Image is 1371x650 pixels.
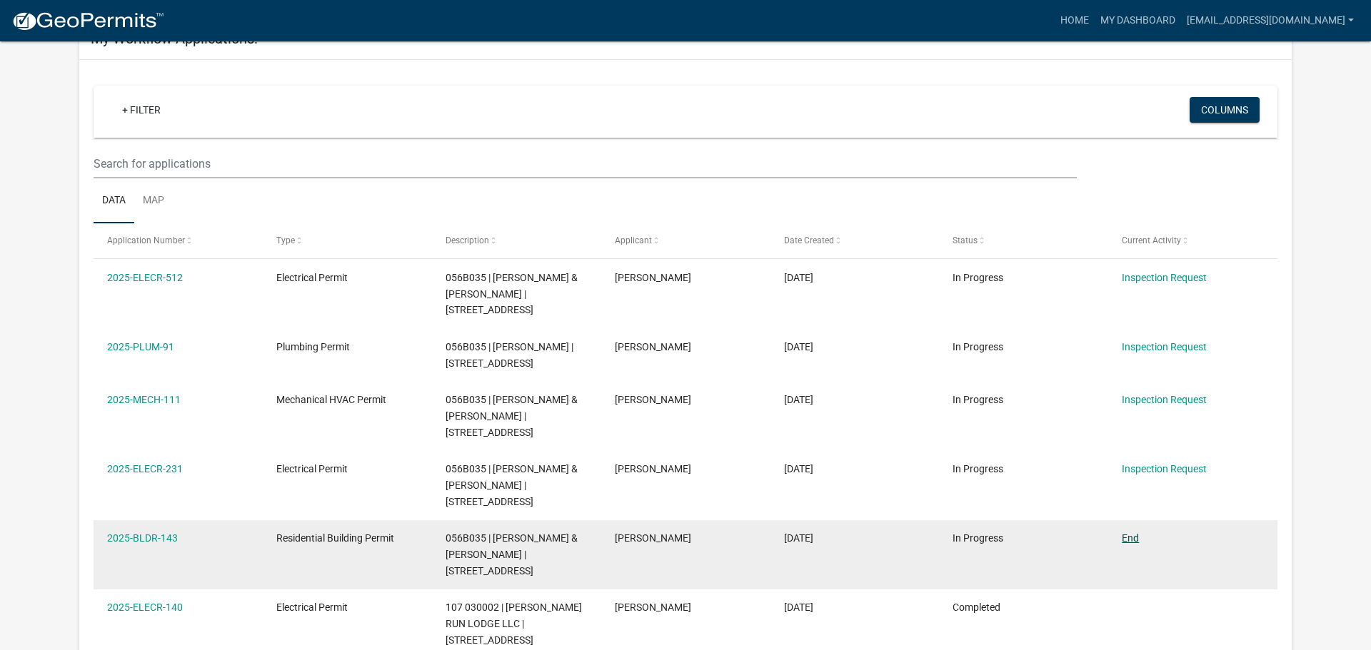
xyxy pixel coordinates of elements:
span: 107 030002 | SANDY RUN LODGE LLC | 4019 Atlanta Hwy [446,601,582,646]
span: Completed [953,601,1000,613]
span: Electrical Permit [276,272,348,283]
span: In Progress [953,341,1003,352]
span: 056B035 | HITZ DEREK & MALLORY | 4019 Atlanta Hwy [446,463,578,507]
a: My Dashboard [1095,7,1181,34]
a: 2025-BLDR-143 [107,532,178,544]
span: Residential Building Permit [276,532,394,544]
a: 2025-ELECR-231 [107,463,183,474]
span: 05/12/2025 [784,341,813,352]
a: + Filter [111,97,172,123]
a: 2025-MECH-111 [107,394,181,405]
a: Inspection Request [1122,272,1207,283]
a: End [1122,532,1139,544]
span: Sharon Schiffer [615,601,691,613]
span: Sharon Schiffer [615,341,691,352]
input: Search for applications [94,149,1077,178]
span: Sharon Schiffer [615,463,691,474]
datatable-header-cell: Current Activity [1108,223,1277,258]
datatable-header-cell: Description [432,223,601,258]
span: Sharon Schiffer [615,394,691,405]
span: Plumbing Permit [276,341,350,352]
a: 2025-PLUM-91 [107,341,174,352]
span: 056B035 | HITZ DEREK & MALLORY | 198 LAKESHORE DR [446,532,578,577]
span: In Progress [953,463,1003,474]
span: 056B035 | HITZ DEREK & MALLORY | 198 Lakeshore Dr [446,272,578,316]
span: In Progress [953,394,1003,405]
span: Electrical Permit [276,601,348,613]
span: In Progress [953,272,1003,283]
datatable-header-cell: Type [263,223,432,258]
span: In Progress [953,532,1003,544]
span: 056B035 | HITZ DEREK & MALLORY | 4019 Atlanta Hwy [446,394,578,438]
datatable-header-cell: Application Number [94,223,263,258]
a: 2025-ELECR-512 [107,272,183,283]
a: Inspection Request [1122,394,1207,405]
span: 05/01/2025 [784,532,813,544]
a: 2025-ELECR-140 [107,601,183,613]
span: Application Number [107,235,185,245]
span: Status [953,235,978,245]
span: 09/11/2025 [784,272,813,283]
span: Sharon Schiffer [615,272,691,283]
span: Type [276,235,295,245]
span: Description [446,235,489,245]
span: 03/07/2025 [784,601,813,613]
a: Map [134,178,173,224]
datatable-header-cell: Status [939,223,1108,258]
span: Date Created [784,235,834,245]
a: Inspection Request [1122,341,1207,352]
datatable-header-cell: Date Created [770,223,939,258]
a: [EMAIL_ADDRESS][DOMAIN_NAME] [1181,7,1360,34]
span: 05/12/2025 [784,394,813,405]
a: Data [94,178,134,224]
span: Current Activity [1122,235,1181,245]
span: Mechanical HVAC Permit [276,394,386,405]
span: 056B035 | Mitchell Dunagan | 4019 Atlanta Hwy [446,341,573,369]
span: Applicant [615,235,652,245]
a: Home [1055,7,1095,34]
button: Columns [1190,97,1260,123]
span: Sharon Schiffer [615,532,691,544]
span: 05/12/2025 [784,463,813,474]
datatable-header-cell: Applicant [601,223,770,258]
span: Electrical Permit [276,463,348,474]
a: Inspection Request [1122,463,1207,474]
